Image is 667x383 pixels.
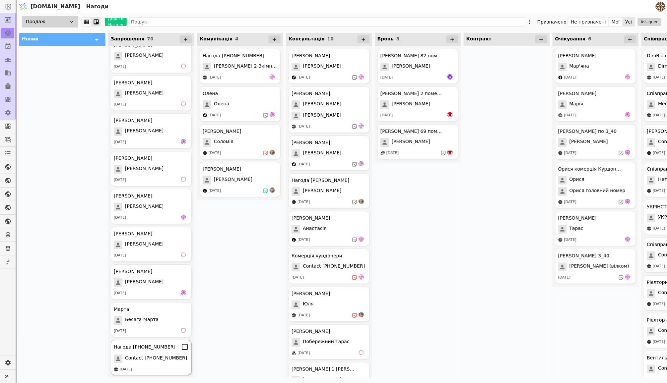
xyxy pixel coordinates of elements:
[111,36,144,41] span: Запрошення
[653,301,665,307] div: [DATE]
[653,377,665,383] div: [DATE]
[564,199,576,205] div: [DATE]
[125,52,164,60] span: [PERSON_NAME]
[558,166,621,173] div: Орися комерція Курдонери
[380,128,443,135] div: [PERSON_NAME] 69 помешкання
[555,86,636,122] div: [PERSON_NAME]Марія[DATE]de
[203,189,207,193] img: facebook.svg
[111,38,192,73] div: [PERSON_NAME][PERSON_NAME][DATE]vi
[114,177,126,183] div: [DATE]
[396,36,400,41] span: 3
[111,264,192,300] div: [PERSON_NAME][PERSON_NAME][DATE]de
[303,149,341,158] span: [PERSON_NAME]
[289,86,369,133] div: [PERSON_NAME][PERSON_NAME][PERSON_NAME][DATE]de
[303,112,341,120] span: [PERSON_NAME]
[114,102,126,107] div: [DATE]
[588,36,592,41] span: 6
[377,36,394,41] span: Бронь
[209,113,221,118] div: [DATE]
[292,52,330,59] div: [PERSON_NAME]
[569,263,629,271] span: [PERSON_NAME] (вілком)
[114,367,118,372] img: online-store.svg
[377,124,458,159] div: [PERSON_NAME] 69 помешкання[PERSON_NAME][DATE]bo
[647,264,652,269] img: online-store.svg
[84,3,109,11] h2: Нагоди
[203,75,207,80] img: online-store.svg
[625,237,631,242] img: de
[31,3,80,11] span: [DOMAIN_NAME]
[647,75,652,80] img: online-store.svg
[609,17,623,27] button: Мої
[114,253,126,258] div: [DATE]
[625,274,631,280] img: de
[22,36,38,41] span: Новий
[292,90,330,97] div: [PERSON_NAME]
[298,162,310,167] div: [DATE]
[181,177,186,182] img: vi
[447,150,453,155] img: bo
[392,63,430,71] span: [PERSON_NAME]
[289,49,369,84] div: [PERSON_NAME][PERSON_NAME][DATE]de
[537,17,567,27] div: Призначено
[292,351,296,356] img: people.svg
[181,139,186,144] img: de
[203,113,207,118] img: facebook.svg
[114,64,126,70] div: [DATE]
[181,290,186,295] img: de
[555,162,636,208] div: Орися комерція КурдонериОрисяОрися головний номер[DATE]de
[292,252,342,259] div: Комерція курдонери
[359,123,364,129] img: de
[125,89,164,98] span: [PERSON_NAME]
[359,237,364,242] img: de
[558,52,597,59] div: [PERSON_NAME]
[114,328,126,334] div: [DATE]
[111,76,192,111] div: [PERSON_NAME][PERSON_NAME][DATE]vi
[289,36,325,41] span: Консультація
[125,241,164,249] span: [PERSON_NAME]
[558,90,597,97] div: [PERSON_NAME]
[214,176,252,185] span: [PERSON_NAME]
[289,173,369,208] div: Нагода [PERSON_NAME][PERSON_NAME][DATE]an
[125,316,159,325] span: Бесага Марта
[111,189,192,224] div: [PERSON_NAME][PERSON_NAME][DATE]de
[209,150,221,156] div: [DATE]
[292,162,296,167] img: facebook.svg
[111,340,192,375] div: Нагода [PHONE_NUMBER]Contact [PHONE_NUMBER][DATE]
[303,301,313,309] span: Юля
[647,226,652,231] img: online-store.svg
[359,199,364,204] img: an
[380,52,443,59] div: [PERSON_NAME] 82 помешкання
[105,18,127,26] button: Додати Нагоду
[114,291,126,296] div: [DATE]
[653,264,665,269] div: [DATE]
[209,75,221,81] div: [DATE]
[292,366,355,373] div: [PERSON_NAME] 1 [PERSON_NAME]
[447,74,453,80] img: Яр
[181,328,186,333] img: vi
[181,63,186,69] img: vi
[270,112,275,117] img: de
[214,63,278,71] span: [PERSON_NAME] 2-3кімнатні
[292,328,330,335] div: [PERSON_NAME]
[18,0,28,13] img: Logo
[114,230,152,237] div: [PERSON_NAME]
[111,113,192,148] div: [PERSON_NAME][PERSON_NAME][DATE]de
[359,161,364,166] img: de
[558,128,617,135] div: [PERSON_NAME] по З_40
[125,127,164,136] span: [PERSON_NAME]
[292,75,296,80] img: facebook.svg
[270,188,275,193] img: an
[114,79,152,86] div: [PERSON_NAME]
[359,274,364,280] img: de
[656,2,666,12] img: 4183bec8f641d0a1985368f79f6ed469
[653,150,665,156] div: [DATE]
[564,150,576,156] div: [DATE]
[647,377,652,382] img: online-store.svg
[303,225,327,234] span: Анастасія
[569,225,583,234] span: Тарас
[114,117,152,124] div: [PERSON_NAME]
[129,17,525,27] input: Пошук
[653,113,665,118] div: [DATE]
[569,100,583,109] span: Марія
[303,338,350,347] span: Побережний Тарас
